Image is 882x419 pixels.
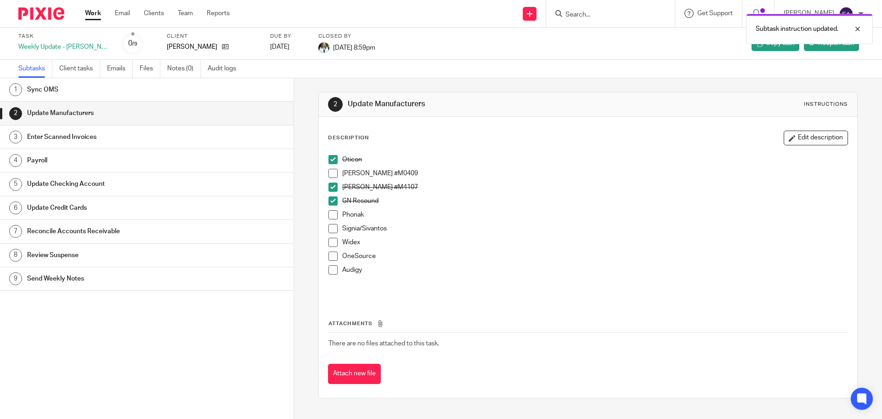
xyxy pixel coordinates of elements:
button: Edit description [784,131,848,145]
h1: Sync OMS [27,83,199,97]
div: 8 [9,249,22,262]
a: Emails [107,60,133,78]
div: Instructions [804,101,848,108]
h1: Update Checking Account [27,177,199,191]
div: 9 [9,272,22,285]
p: Phonak [342,210,847,219]
p: [PERSON_NAME] [167,42,217,52]
a: Email [115,9,130,18]
h1: Review Suspense [27,248,199,262]
a: Work [85,9,101,18]
label: Closed by [318,33,375,40]
h1: Send Weekly Notes [27,272,199,286]
p: Oticon [342,155,847,164]
div: 3 [9,131,22,143]
div: 6 [9,201,22,214]
div: 1 [9,83,22,96]
span: [DATE] 8:59pm [333,44,375,51]
div: 2 [9,107,22,120]
p: Subtask instruction updated. [756,24,838,34]
span: There are no files attached to this task. [328,340,439,347]
span: Attachments [328,321,373,326]
a: Notes (0) [167,60,201,78]
div: [DATE] [270,42,307,52]
a: Client tasks [59,60,100,78]
a: Clients [144,9,164,18]
div: 4 [9,154,22,167]
a: Subtasks [18,60,52,78]
small: /9 [132,41,137,46]
label: Due by [270,33,307,40]
button: Attach new file [328,364,381,385]
div: 0 [128,38,137,49]
div: 5 [9,178,22,191]
div: 7 [9,225,22,238]
p: Signia/Sivantos [342,224,847,233]
label: Task [18,33,110,40]
p: Widex [342,238,847,247]
p: [PERSON_NAME] #M4107 [342,183,847,192]
img: Pixie [18,7,64,20]
p: GN Resound [342,196,847,206]
a: Team [178,9,193,18]
h1: Payroll [27,154,199,167]
p: [PERSON_NAME] #M0409 [342,169,847,178]
h1: Update Credit Cards [27,201,199,215]
h1: Enter Scanned Invoices [27,130,199,144]
h1: Update Manufacturers [27,106,199,120]
img: svg%3E [839,6,854,21]
h1: Update Manufacturers [348,99,608,109]
img: Robynn%20Maedl%20-%202025.JPG [318,42,329,53]
p: Description [328,134,369,142]
div: 2 [328,97,343,112]
a: Audit logs [208,60,243,78]
label: Client [167,33,259,40]
a: Files [140,60,160,78]
p: OneSource [342,252,847,261]
p: Audigy [342,265,847,275]
a: Reports [207,9,230,18]
div: Weekly Update - [PERSON_NAME] [18,42,110,52]
h1: Reconcile Accounts Receivable [27,224,199,238]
